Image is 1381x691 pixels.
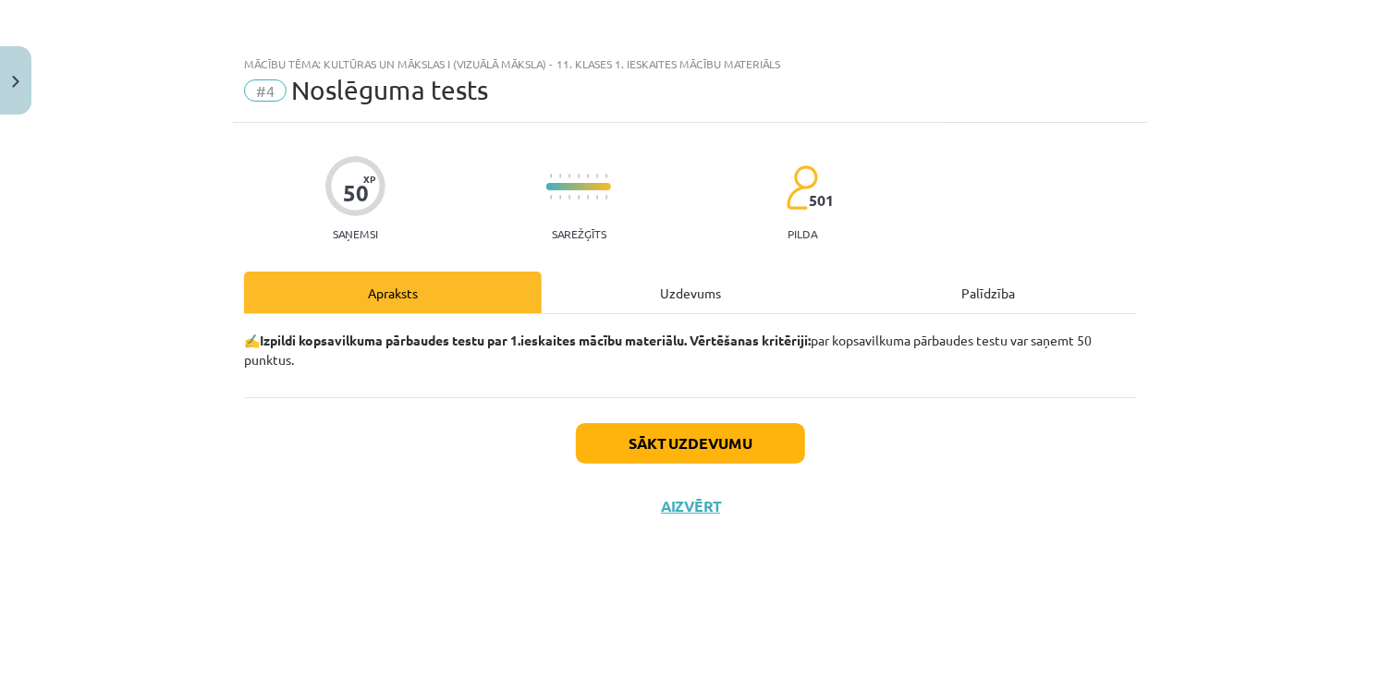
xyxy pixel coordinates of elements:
img: icon-short-line-57e1e144782c952c97e751825c79c345078a6d821885a25fce030b3d8c18986b.svg [578,174,580,178]
img: icon-close-lesson-0947bae3869378f0d4975bcd49f059093ad1ed9edebbc8119c70593378902aed.svg [12,76,19,88]
span: #4 [244,79,287,102]
span: 501 [809,192,834,209]
p: ✍️ par kopsavilkuma pārbaudes testu var saņemt 50 punktus. [244,331,1137,370]
img: icon-short-line-57e1e144782c952c97e751825c79c345078a6d821885a25fce030b3d8c18986b.svg [605,174,607,178]
img: icon-short-line-57e1e144782c952c97e751825c79c345078a6d821885a25fce030b3d8c18986b.svg [550,195,552,200]
img: icon-short-line-57e1e144782c952c97e751825c79c345078a6d821885a25fce030b3d8c18986b.svg [568,174,570,178]
button: Sākt uzdevumu [576,423,805,464]
img: icon-short-line-57e1e144782c952c97e751825c79c345078a6d821885a25fce030b3d8c18986b.svg [596,195,598,200]
img: icon-short-line-57e1e144782c952c97e751825c79c345078a6d821885a25fce030b3d8c18986b.svg [578,195,580,200]
img: icon-short-line-57e1e144782c952c97e751825c79c345078a6d821885a25fce030b3d8c18986b.svg [587,174,589,178]
b: Izpildi kopsavilkuma pārbaudes testu par 1.ieskaites mācību materiālu. Vērtēšanas kritēriji: [260,332,811,348]
div: Uzdevums [542,272,839,313]
img: icon-short-line-57e1e144782c952c97e751825c79c345078a6d821885a25fce030b3d8c18986b.svg [568,195,570,200]
img: icon-short-line-57e1e144782c952c97e751825c79c345078a6d821885a25fce030b3d8c18986b.svg [550,174,552,178]
p: pilda [788,227,817,240]
img: icon-short-line-57e1e144782c952c97e751825c79c345078a6d821885a25fce030b3d8c18986b.svg [587,195,589,200]
img: icon-short-line-57e1e144782c952c97e751825c79c345078a6d821885a25fce030b3d8c18986b.svg [596,174,598,178]
img: icon-short-line-57e1e144782c952c97e751825c79c345078a6d821885a25fce030b3d8c18986b.svg [559,195,561,200]
div: Mācību tēma: Kultūras un mākslas i (vizuālā māksla) - 11. klases 1. ieskaites mācību materiāls [244,57,1137,70]
span: XP [363,174,375,184]
img: students-c634bb4e5e11cddfef0936a35e636f08e4e9abd3cc4e673bd6f9a4125e45ecb1.svg [786,164,818,211]
p: Saņemsi [325,227,385,240]
img: icon-short-line-57e1e144782c952c97e751825c79c345078a6d821885a25fce030b3d8c18986b.svg [559,174,561,178]
div: Palīdzība [839,272,1137,313]
img: icon-short-line-57e1e144782c952c97e751825c79c345078a6d821885a25fce030b3d8c18986b.svg [605,195,607,200]
p: Sarežģīts [552,227,606,240]
div: Apraksts [244,272,542,313]
span: Noslēguma tests [291,75,488,105]
div: 50 [343,180,369,206]
button: Aizvērt [655,497,726,515]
